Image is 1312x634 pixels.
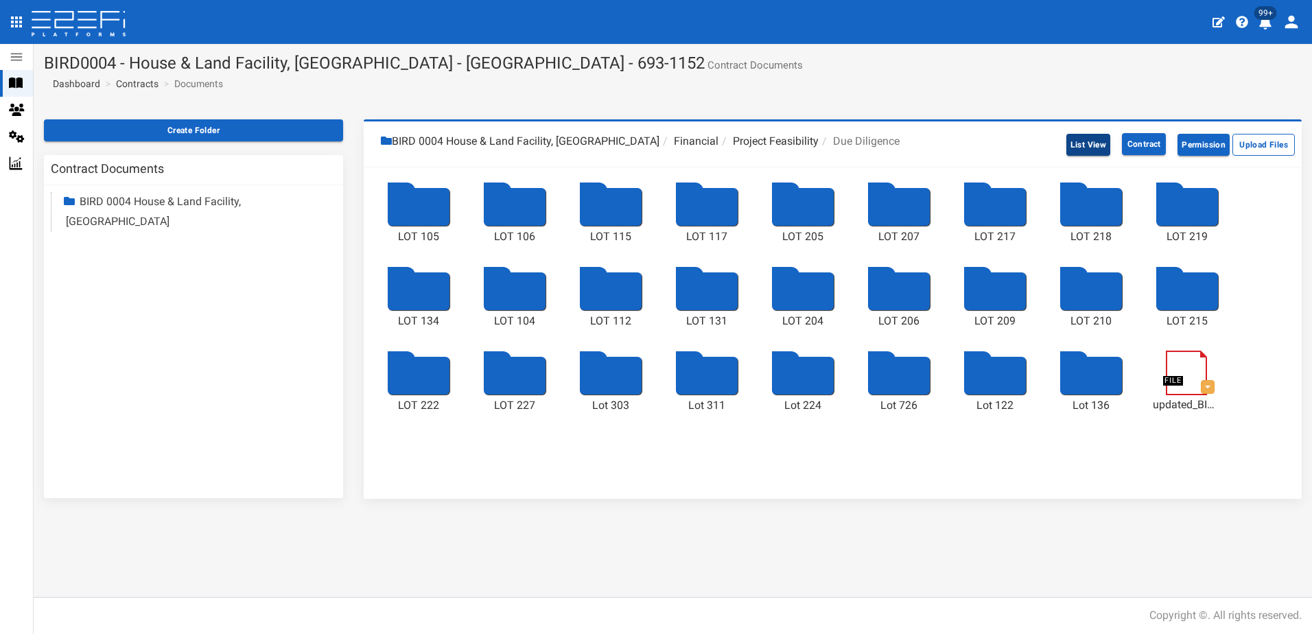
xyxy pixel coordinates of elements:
[769,314,837,329] div: LOT 204
[381,134,659,150] li: BIRD 0004 House & Land Facility, [GEOGRAPHIC_DATA]
[66,195,241,228] a: BIRD 0004 House & Land Facility, [GEOGRAPHIC_DATA]
[769,398,837,414] div: Lot 224
[769,229,837,245] div: LOT 205
[865,398,933,414] div: Lot 726
[116,77,159,91] a: Contracts
[576,314,645,329] div: LOT 112
[865,229,933,245] div: LOT 207
[480,229,549,245] div: LOT 106
[1113,128,1175,160] a: Contract
[1057,314,1125,329] div: LOT 210
[51,163,164,175] h3: Contract Documents
[1153,314,1221,329] div: LOT 215
[576,398,645,414] div: Lot 303
[1066,134,1111,156] button: List View
[961,314,1029,329] div: LOT 209
[672,314,741,329] div: LOT 131
[718,134,819,150] li: Project Feasibility
[1153,397,1221,413] a: updated_BIH2_Stage_1_and_2_sales.xlsx
[865,314,933,329] div: LOT 206
[659,134,718,150] li: Financial
[961,229,1029,245] div: LOT 217
[44,119,343,141] button: Create Folder
[161,77,223,91] li: Documents
[480,398,549,414] div: LOT 227
[1149,608,1302,624] div: Copyright ©. All rights reserved.
[1122,133,1166,155] button: Contract
[1057,398,1125,414] div: Lot 136
[819,134,900,150] li: Due Diligence
[1153,229,1221,245] div: LOT 219
[384,314,453,329] div: LOT 134
[1232,134,1295,156] button: Upload Files
[384,229,453,245] div: LOT 105
[961,398,1029,414] div: Lot 122
[44,54,1302,72] h1: BIRD0004 - House & Land Facility, [GEOGRAPHIC_DATA] - [GEOGRAPHIC_DATA] - 693-1152
[47,78,100,89] span: Dashboard
[384,398,453,414] div: LOT 222
[576,229,645,245] div: LOT 115
[672,229,741,245] div: LOT 117
[705,60,803,71] small: Contract Documents
[1057,229,1125,245] div: LOT 218
[480,314,549,329] div: LOT 104
[1178,134,1230,156] button: Permission
[672,398,741,414] div: Lot 311
[47,77,100,91] a: Dashboard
